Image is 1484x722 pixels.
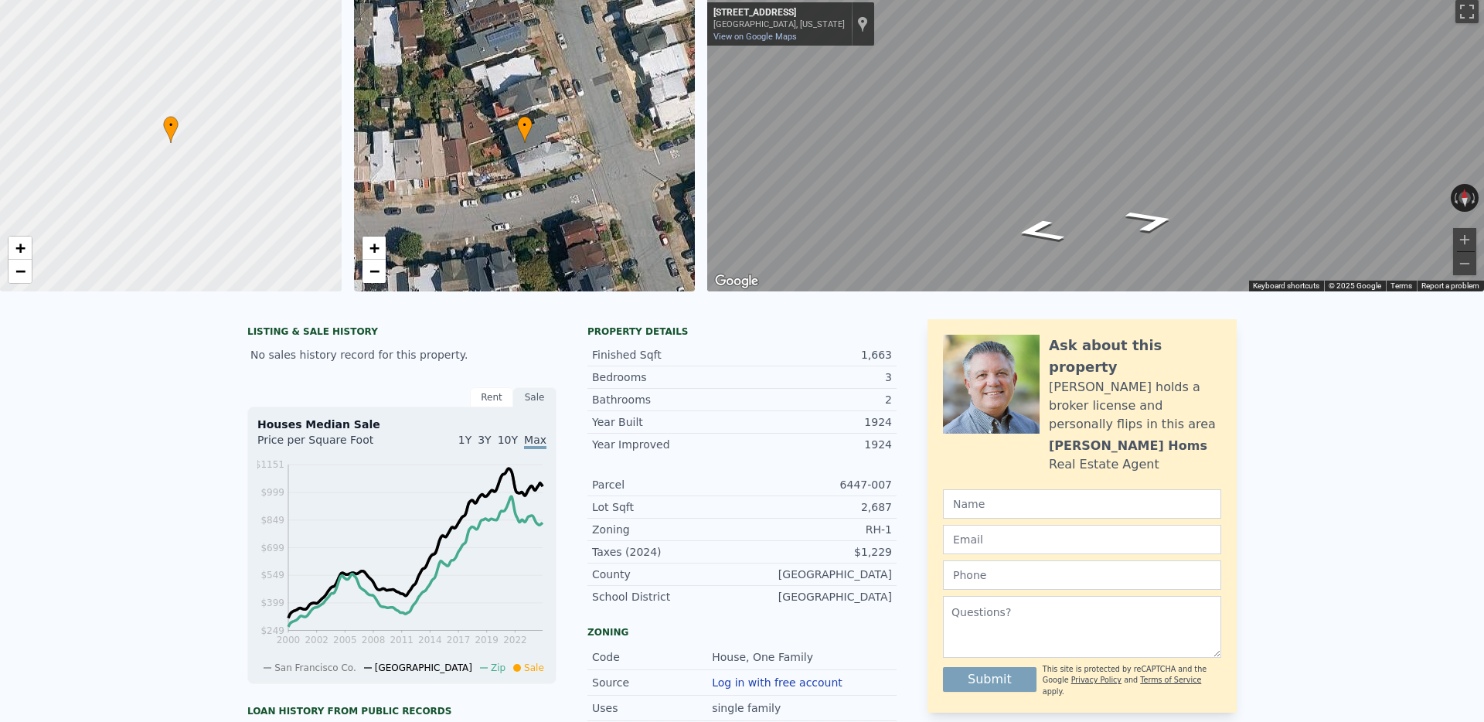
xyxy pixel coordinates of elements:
a: View on Google Maps [713,32,797,42]
a: Terms [1390,281,1412,290]
div: Taxes (2024) [592,544,742,560]
div: County [592,567,742,582]
tspan: 2000 [277,635,301,645]
div: 3 [742,370,892,385]
tspan: 2019 [475,635,499,645]
div: [GEOGRAPHIC_DATA], [US_STATE] [713,19,845,29]
div: 1924 [742,437,892,452]
tspan: 2017 [447,635,471,645]
tspan: $699 [260,543,284,553]
div: Lot Sqft [592,499,742,515]
div: Property details [587,325,897,338]
div: RH-1 [742,522,892,537]
div: Bedrooms [592,370,742,385]
span: © 2025 Google [1329,281,1381,290]
a: Privacy Policy [1071,676,1122,684]
div: Sale [513,387,556,407]
button: Submit [943,667,1036,692]
div: [GEOGRAPHIC_DATA] [742,589,892,605]
div: Parcel [592,477,742,492]
span: 10Y [498,434,518,446]
button: Reset the view [1458,184,1472,213]
tspan: $549 [260,570,284,581]
div: Loan history from public records [247,705,556,717]
span: [GEOGRAPHIC_DATA] [375,662,472,673]
a: Open this area in Google Maps (opens a new window) [711,271,762,291]
tspan: $399 [260,598,284,608]
path: Go West, Seville St [994,214,1086,248]
div: 2,687 [742,499,892,515]
span: − [369,261,379,281]
a: Zoom out [9,260,32,283]
button: Keyboard shortcuts [1253,281,1319,291]
div: Source [592,675,712,690]
span: • [517,118,533,132]
tspan: 2011 [390,635,414,645]
div: 1,663 [742,347,892,363]
button: Log in with free account [712,676,842,689]
span: Sale [524,662,544,673]
div: This site is protected by reCAPTCHA and the Google and apply. [1043,664,1221,697]
span: Max [524,434,546,449]
input: Email [943,525,1221,554]
a: Report a problem [1421,281,1479,290]
button: Rotate clockwise [1471,184,1479,212]
tspan: 2008 [362,635,386,645]
button: Zoom in [1453,228,1476,251]
div: Uses [592,700,712,716]
div: Code [592,649,712,665]
input: Name [943,489,1221,519]
tspan: 2002 [305,635,328,645]
span: + [15,238,26,257]
div: Bathrooms [592,392,742,407]
div: Zoning [587,626,897,639]
div: • [163,116,179,143]
tspan: 2005 [333,635,357,645]
div: Ask about this property [1049,335,1221,378]
div: [PERSON_NAME] holds a broker license and personally flips in this area [1049,378,1221,434]
div: single family [712,700,784,716]
button: Rotate counterclockwise [1451,184,1459,212]
div: 1924 [742,414,892,430]
div: Real Estate Agent [1049,455,1159,474]
button: Zoom out [1453,252,1476,275]
div: 6447-007 [742,477,892,492]
span: − [15,261,26,281]
tspan: 2022 [503,635,527,645]
img: Google [711,271,762,291]
div: Price per Square Foot [257,432,402,457]
div: Houses Median Sale [257,417,546,432]
span: + [369,238,379,257]
a: Show location on map [857,15,868,32]
tspan: $849 [260,515,284,526]
div: Zoning [592,522,742,537]
div: • [517,116,533,143]
a: Zoom in [362,237,386,260]
div: House, One Family [712,649,816,665]
div: No sales history record for this property. [247,341,556,369]
div: Finished Sqft [592,347,742,363]
div: $1,229 [742,544,892,560]
span: • [163,118,179,132]
div: Year Improved [592,437,742,452]
div: LISTING & SALE HISTORY [247,325,556,341]
tspan: $249 [260,625,284,636]
div: Year Built [592,414,742,430]
div: [PERSON_NAME] Homs [1049,437,1207,455]
div: 2 [742,392,892,407]
tspan: $1151 [255,459,284,470]
a: Zoom out [362,260,386,283]
div: School District [592,589,742,605]
span: 3Y [478,434,491,446]
span: Zip [491,662,505,673]
div: Rent [470,387,513,407]
span: San Francisco Co. [274,662,356,673]
tspan: $999 [260,487,284,498]
a: Zoom in [9,237,32,260]
a: Terms of Service [1140,676,1201,684]
path: Go East, Seville St [1104,203,1199,238]
div: [GEOGRAPHIC_DATA] [742,567,892,582]
input: Phone [943,560,1221,590]
div: [STREET_ADDRESS] [713,7,845,19]
tspan: 2014 [418,635,442,645]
